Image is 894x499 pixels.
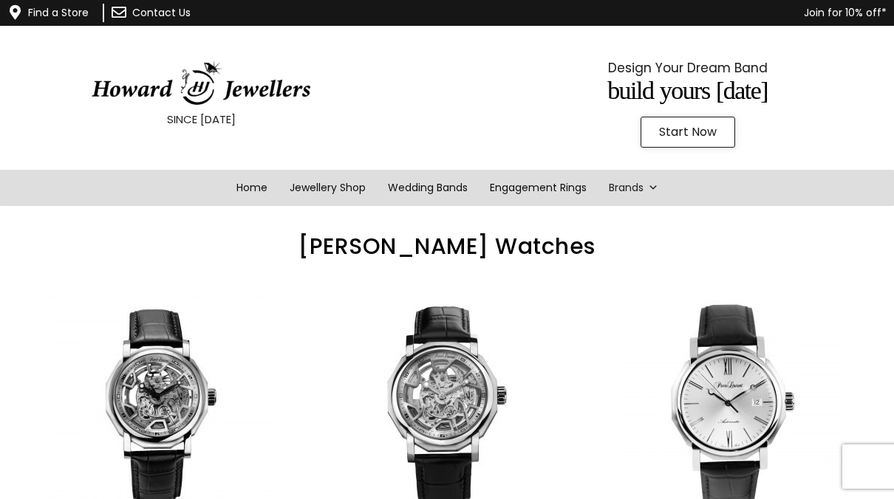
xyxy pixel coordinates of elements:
a: Start Now [641,117,735,148]
a: Brands [598,170,669,206]
span: Build Yours [DATE] [607,77,768,104]
a: Wedding Bands [377,170,479,206]
a: Find a Store [28,5,89,20]
a: Home [225,170,279,206]
p: Join for 10% off* [278,4,887,22]
span: Start Now [659,126,717,138]
a: Jewellery Shop [279,170,377,206]
p: Design Your Dream Band [524,57,852,79]
p: SINCE [DATE] [37,110,365,129]
a: Contact Us [132,5,191,20]
a: Engagement Rings [479,170,598,206]
h2: [PERSON_NAME] Watches [18,235,876,258]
